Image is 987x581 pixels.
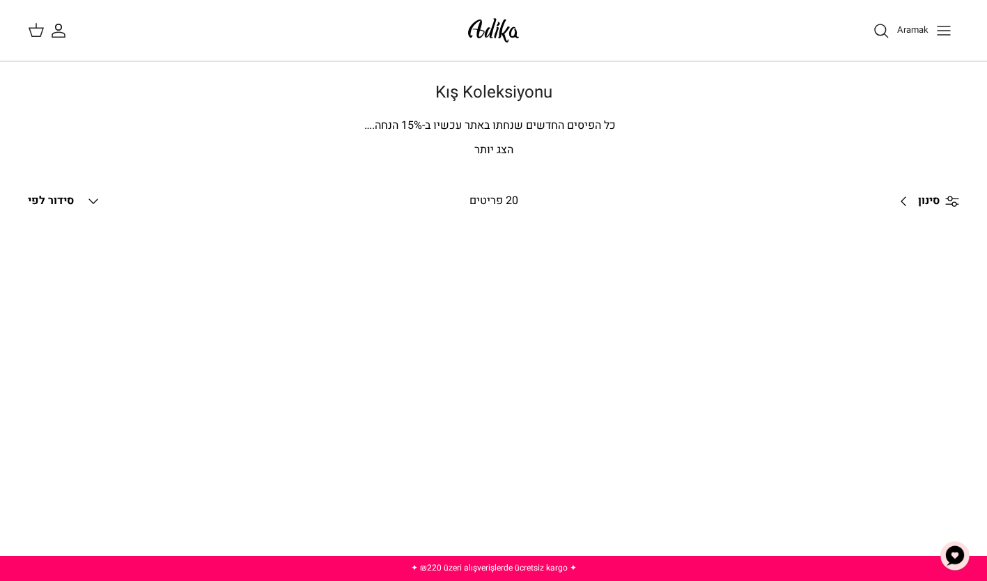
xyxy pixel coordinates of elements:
[464,14,523,47] img: Adika IL
[364,117,422,134] span: % הנחה.
[28,192,74,209] span: סידור לפי
[28,141,959,160] p: הצג יותר
[422,117,616,134] span: כל הפיסים החדשים שנחתו באתר עכשיו ב-
[934,535,976,577] button: Sohbet
[890,185,959,218] a: סינון
[411,561,577,574] a: ✦ ₪220 üzeri alışverişlerde ücretsiz kargo ✦
[401,117,414,134] span: 15
[28,186,102,217] button: סידור לפי
[897,23,928,36] span: Aramak
[918,192,940,210] span: סינון
[45,22,67,39] a: Hesabım
[28,83,959,103] h1: Kış Koleksiyonu
[873,22,928,39] a: Aramak
[928,15,959,46] button: Menüyü aç/kapat
[381,192,606,210] div: 20 פריטים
